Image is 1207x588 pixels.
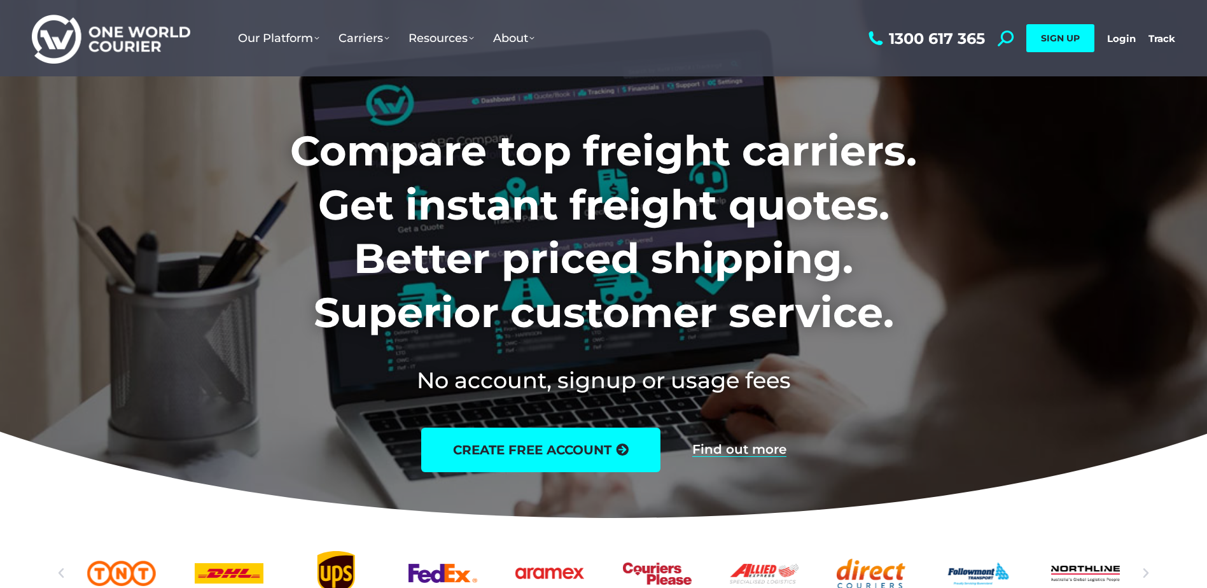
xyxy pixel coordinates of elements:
a: create free account [421,428,660,472]
a: Login [1107,32,1136,45]
span: About [493,31,534,45]
a: SIGN UP [1026,24,1094,52]
span: Carriers [338,31,389,45]
h1: Compare top freight carriers. Get instant freight quotes. Better priced shipping. Superior custom... [206,124,1001,339]
a: Our Platform [228,18,329,58]
a: 1300 617 365 [865,31,985,46]
a: Resources [399,18,484,58]
span: Our Platform [238,31,319,45]
span: Resources [408,31,474,45]
a: Carriers [329,18,399,58]
img: One World Courier [32,13,190,64]
a: Track [1148,32,1175,45]
span: SIGN UP [1041,32,1080,44]
a: About [484,18,544,58]
h2: No account, signup or usage fees [206,365,1001,396]
a: Find out more [692,443,786,457]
